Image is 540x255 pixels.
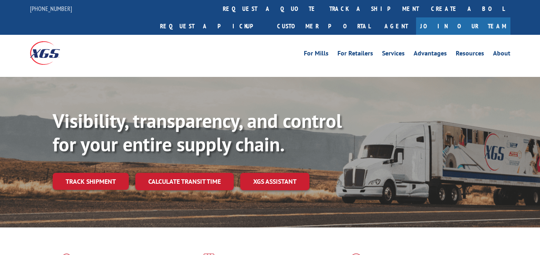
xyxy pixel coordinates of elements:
a: For Retailers [337,50,373,59]
a: Customer Portal [271,17,376,35]
a: Calculate transit time [135,173,234,190]
a: For Mills [304,50,329,59]
a: Advantages [414,50,447,59]
a: About [493,50,510,59]
a: Join Our Team [416,17,510,35]
a: Agent [376,17,416,35]
a: Services [382,50,405,59]
a: XGS ASSISTANT [240,173,309,190]
a: Resources [456,50,484,59]
a: Track shipment [53,173,129,190]
a: Request a pickup [154,17,271,35]
a: [PHONE_NUMBER] [30,4,72,13]
b: Visibility, transparency, and control for your entire supply chain. [53,108,342,157]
